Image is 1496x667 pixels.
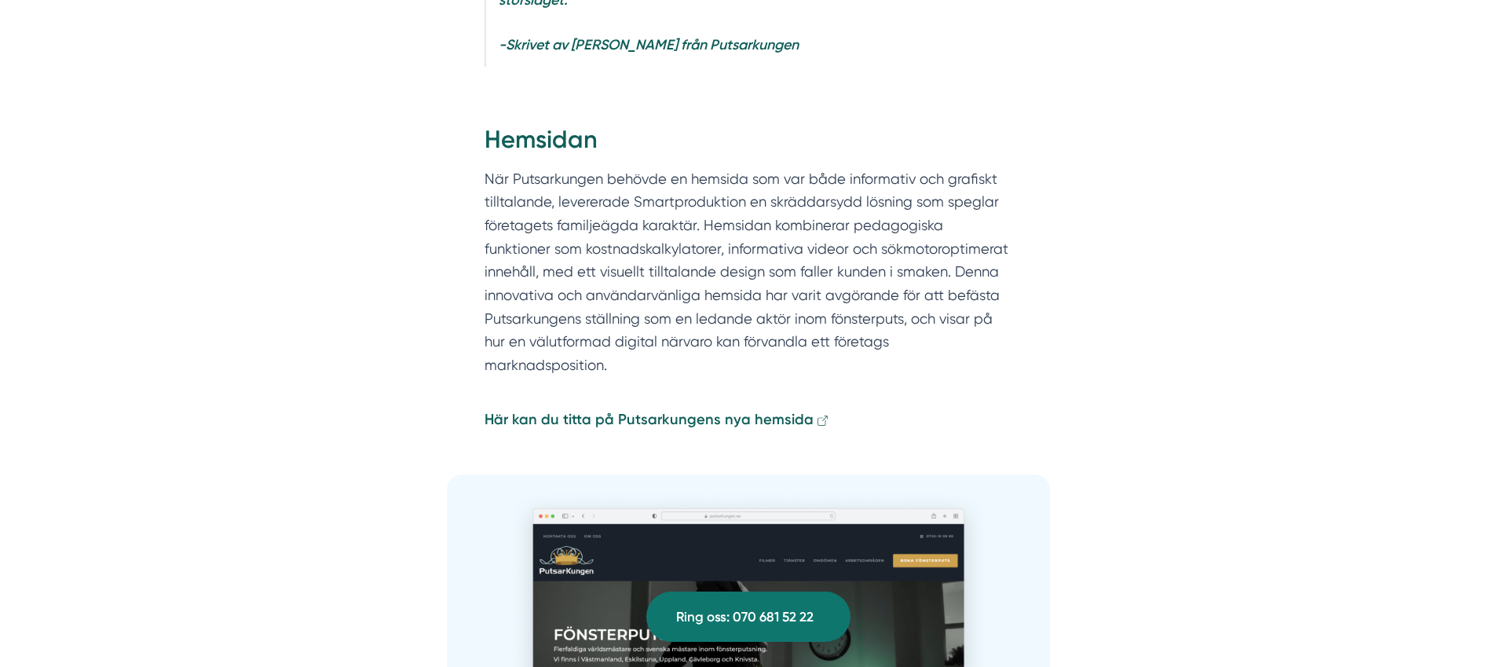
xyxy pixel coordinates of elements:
a: Här kan du titta på Putsarkungens nya hemsida [485,411,830,427]
a: Ring oss: 070 681 52 22 [646,592,850,642]
p: När Putsarkungen behövde en hemsida som var både informativ och grafiskt tilltalande, levererade ... [485,167,1012,401]
h2: Hemsidan [485,123,1012,167]
span: Ring oss: 070 681 52 22 [676,607,814,628]
strong: Här kan du titta på Putsarkungens nya hemsida [485,411,814,428]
